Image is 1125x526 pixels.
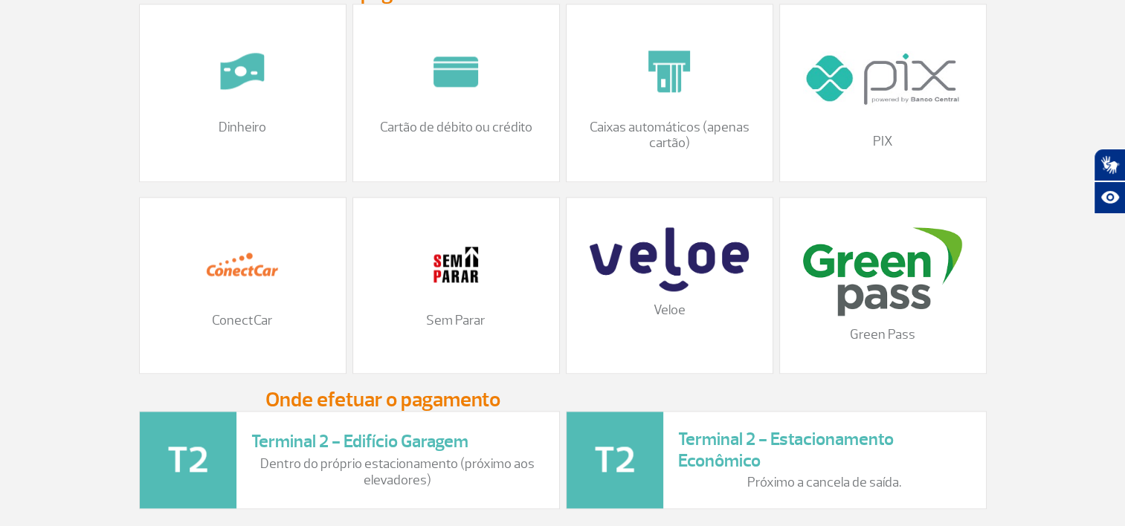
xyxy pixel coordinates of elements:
[155,313,331,329] p: ConectCar
[803,227,961,316] img: download%20%2816%29.png
[632,34,706,108] img: 10.png
[1094,149,1125,214] div: Plugin de acessibilidade da Hand Talk.
[795,134,971,150] p: PIX
[368,313,544,329] p: Sem Parar
[1094,149,1125,181] button: Abrir tradutor de língua de sinais.
[581,302,758,319] p: Veloe
[419,34,493,108] img: 9.png
[265,389,860,411] h3: Onde efetuar o pagamento
[251,431,544,452] h3: Terminal 2 - Edifício Garagem
[590,227,748,291] img: veloe-logo-1%20%281%29.png
[678,475,971,491] p: Próximo a cancela de saída.
[368,120,544,136] p: Cartão de débito ou crédito
[251,456,544,488] p: Dentro do próprio estacionamento (próximo aos elevadores)
[678,429,971,472] h3: Terminal 2 - Estacionamento Econômico
[140,412,236,508] img: t2-icone.png
[205,34,280,108] img: 7.png
[581,120,758,152] p: Caixas automáticos (apenas cartão)
[155,120,331,136] p: Dinheiro
[205,227,280,302] img: 12.png
[803,34,961,123] img: logo-pix_300x168.jpg
[795,327,971,343] p: Green Pass
[419,227,493,302] img: 11.png
[567,412,663,508] img: t2-icone.png
[1094,181,1125,214] button: Abrir recursos assistivos.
